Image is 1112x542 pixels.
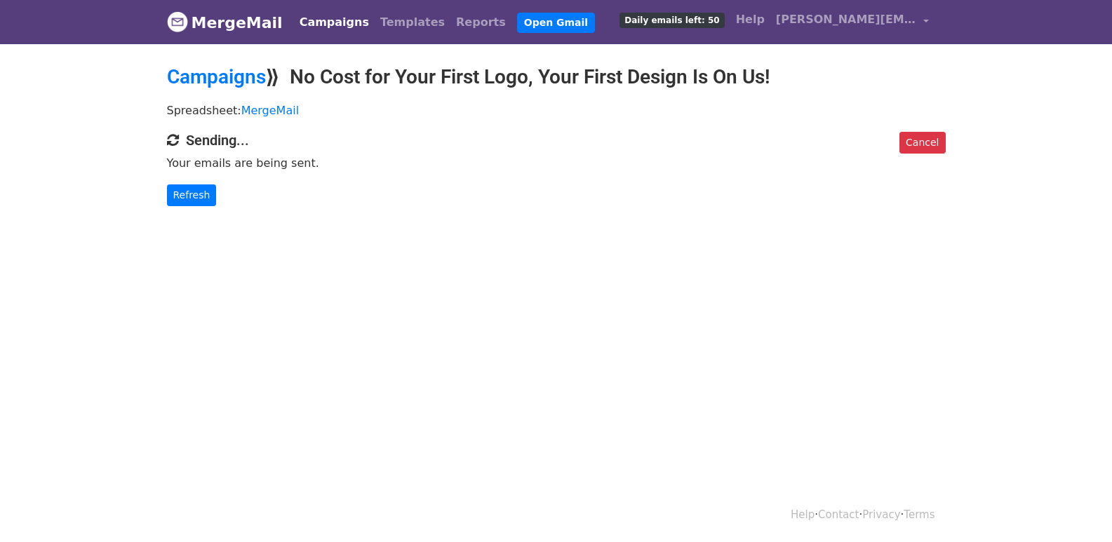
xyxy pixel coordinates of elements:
[167,132,946,149] h4: Sending...
[167,103,946,118] p: Spreadsheet:
[791,508,815,521] a: Help
[167,156,946,170] p: Your emails are being sent.
[167,65,946,89] h2: ⟫ No Cost for Your First Logo, Your First Design Is On Us!
[167,65,266,88] a: Campaigns
[167,8,283,37] a: MergeMail
[899,132,945,154] a: Cancel
[241,104,299,117] a: MergeMail
[904,508,935,521] a: Terms
[776,11,916,28] span: [PERSON_NAME][EMAIL_ADDRESS][DOMAIN_NAME]
[167,11,188,32] img: MergeMail logo
[614,6,730,34] a: Daily emails left: 50
[517,13,595,33] a: Open Gmail
[450,8,511,36] a: Reports
[619,13,724,28] span: Daily emails left: 50
[862,508,900,521] a: Privacy
[730,6,770,34] a: Help
[375,8,450,36] a: Templates
[818,508,859,521] a: Contact
[294,8,375,36] a: Campaigns
[167,184,217,206] a: Refresh
[770,6,935,39] a: [PERSON_NAME][EMAIL_ADDRESS][DOMAIN_NAME]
